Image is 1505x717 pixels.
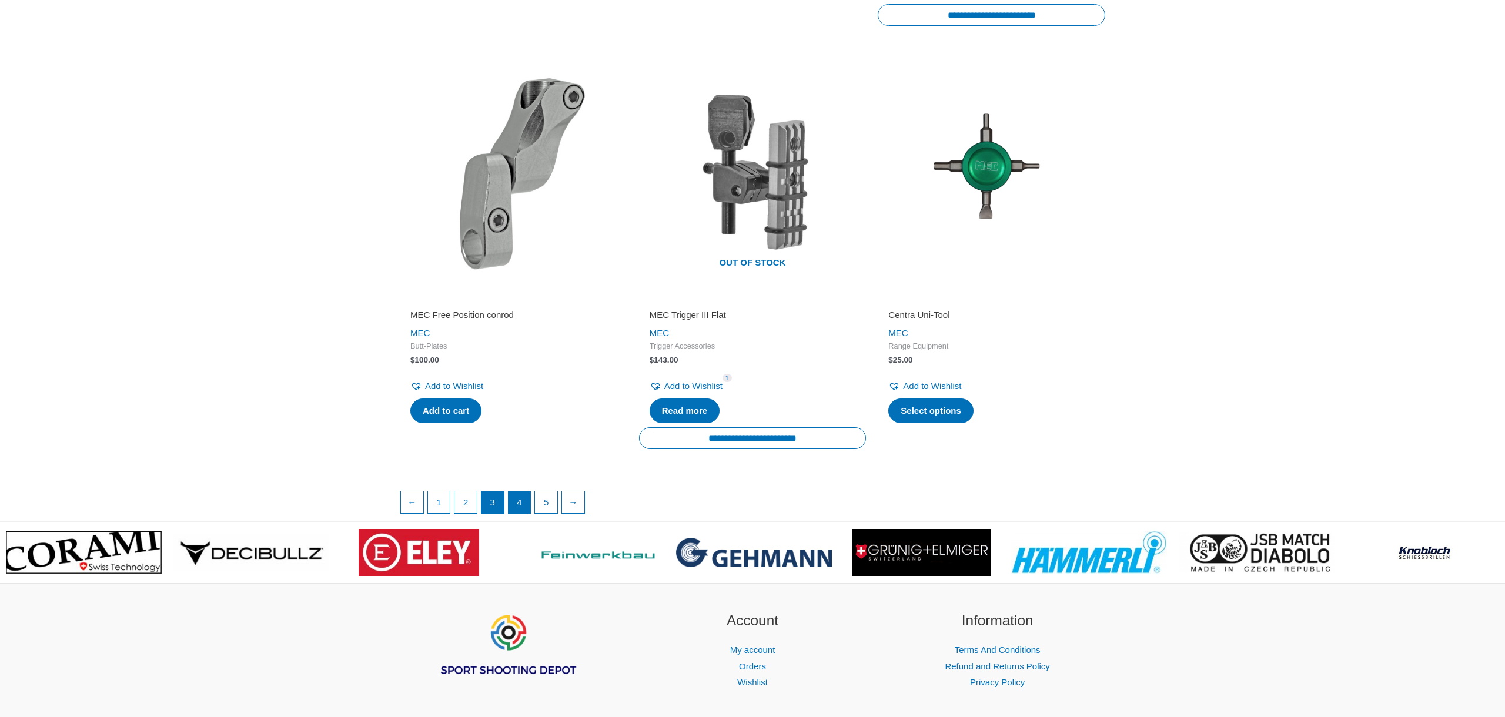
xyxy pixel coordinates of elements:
a: Out of stock [639,58,867,286]
h2: MEC Free Position conrod [410,309,617,321]
a: Page 4 [509,491,531,514]
iframe: Customer reviews powered by Trustpilot [888,293,1095,307]
a: Orders [739,661,766,671]
a: Read more about “MEC Trigger III Flat” [650,398,720,423]
bdi: 143.00 [650,356,678,364]
a: MEC Trigger III Flat [650,309,856,325]
a: Page 2 [454,491,477,514]
a: Select options for “Centra Uni-Tool” [888,398,974,423]
a: Centra Uni-Tool [888,309,1095,325]
span: Range Equipment [888,341,1095,351]
h2: Account [645,610,861,632]
a: Add to Wishlist [650,378,723,394]
a: Privacy Policy [970,677,1025,687]
a: Add to cart: “MEC Free Position conrod” [410,398,481,423]
img: brand logo [359,529,479,576]
a: ← [401,491,423,514]
a: Refund and Returns Policy [945,661,1049,671]
span: 1 [723,374,732,383]
a: MEC Free Position conrod [410,309,617,325]
h2: Information [889,610,1105,632]
nav: Account [645,642,861,691]
span: $ [650,356,654,364]
h2: Centra Uni-Tool [888,309,1095,321]
span: Add to Wishlist [664,381,723,391]
a: Page 1 [428,491,450,514]
a: Terms And Conditions [955,645,1041,655]
a: My account [730,645,775,655]
span: Butt-Plates [410,341,617,351]
h2: MEC Trigger III Flat [650,309,856,321]
iframe: Customer reviews powered by Trustpilot [410,293,617,307]
nav: Product Pagination [400,491,1105,520]
span: Add to Wishlist [903,381,961,391]
a: Page 5 [535,491,557,514]
a: Wishlist [737,677,768,687]
a: MEC [650,328,669,338]
a: → [562,491,584,514]
span: Trigger Accessories [650,341,856,351]
span: Add to Wishlist [425,381,483,391]
bdi: 100.00 [410,356,439,364]
nav: Information [889,642,1105,691]
span: $ [888,356,893,364]
iframe: Customer reviews powered by Trustpilot [650,293,856,307]
span: Out of stock [648,250,858,277]
img: MEC Trigger III Flat [639,58,867,286]
span: Page 3 [481,491,504,514]
img: MEC Free Position conrod [400,58,627,286]
a: Add to Wishlist [888,378,961,394]
a: MEC [888,328,908,338]
img: Centra Uni-Tool [878,58,1105,286]
aside: Footer Widget 1 [400,610,616,705]
span: $ [410,356,415,364]
bdi: 25.00 [888,356,912,364]
aside: Footer Widget 3 [889,610,1105,691]
a: Add to Wishlist [410,378,483,394]
a: MEC [410,328,430,338]
aside: Footer Widget 2 [645,610,861,691]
